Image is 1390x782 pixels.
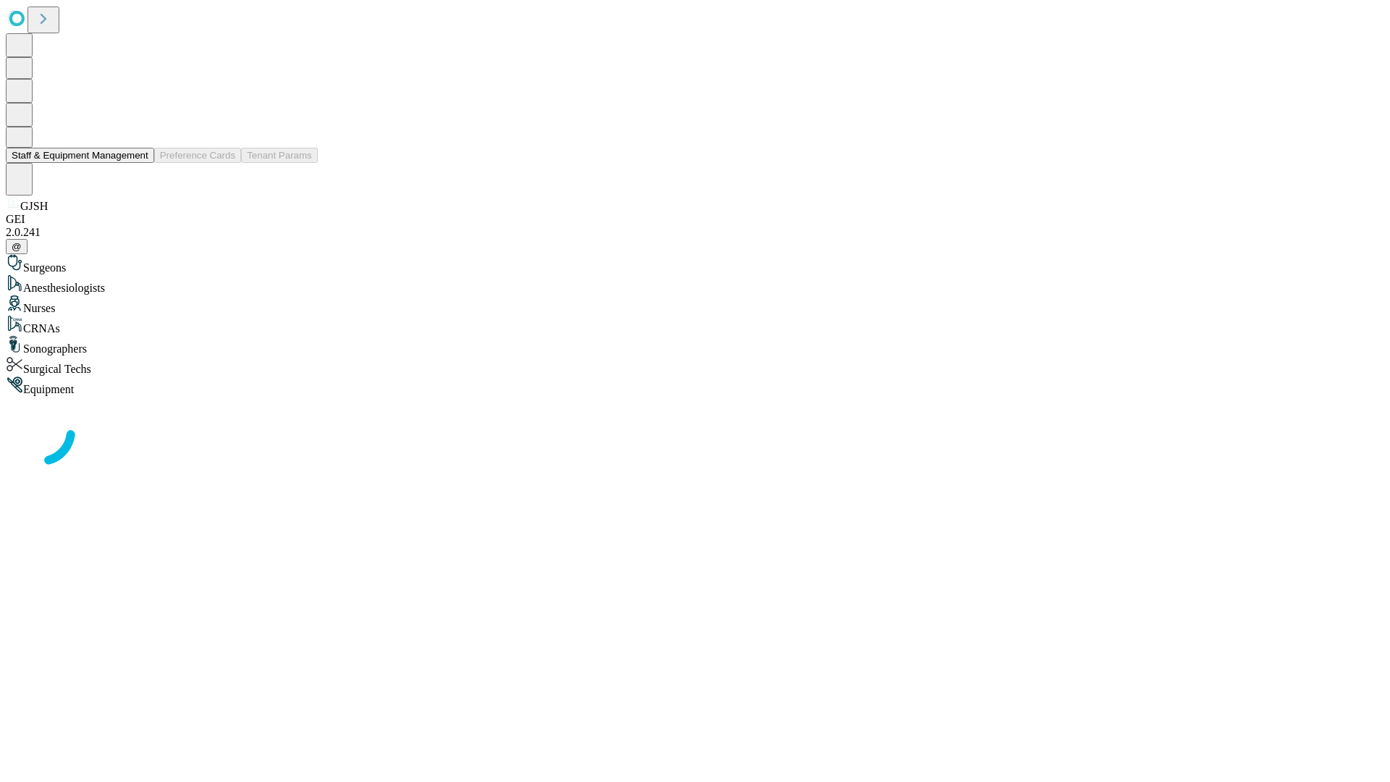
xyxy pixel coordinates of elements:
[12,241,22,252] span: @
[6,148,154,163] button: Staff & Equipment Management
[6,239,28,254] button: @
[6,376,1384,396] div: Equipment
[6,213,1384,226] div: GEI
[6,315,1384,335] div: CRNAs
[241,148,318,163] button: Tenant Params
[6,295,1384,315] div: Nurses
[6,254,1384,274] div: Surgeons
[6,335,1384,356] div: Sonographers
[20,200,48,212] span: GJSH
[6,356,1384,376] div: Surgical Techs
[6,226,1384,239] div: 2.0.241
[6,274,1384,295] div: Anesthesiologists
[154,148,241,163] button: Preference Cards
